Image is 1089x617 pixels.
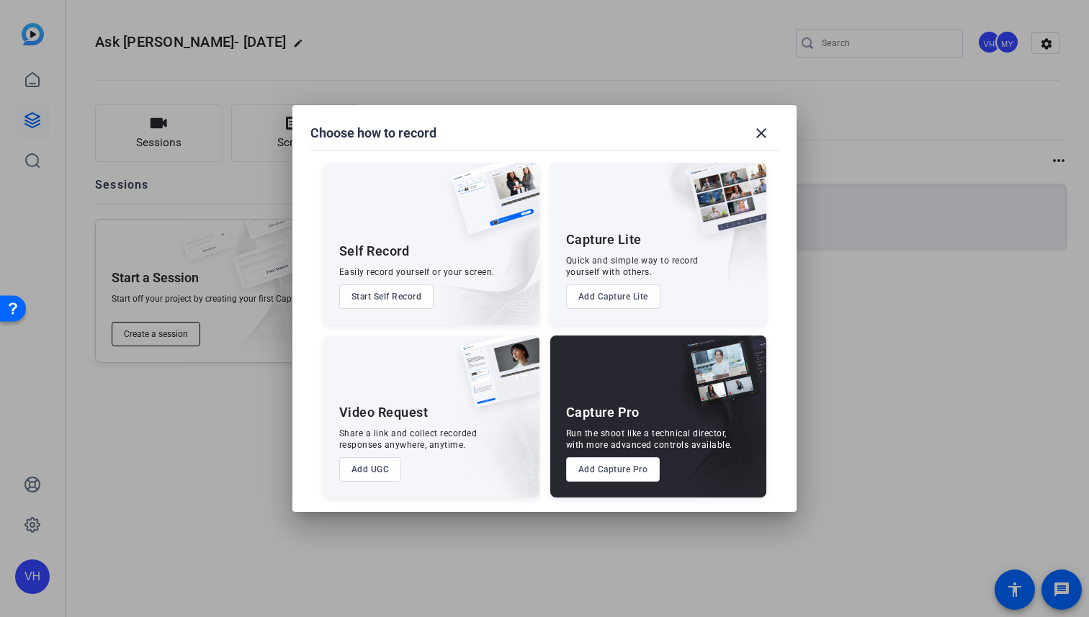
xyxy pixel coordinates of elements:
[566,404,640,421] div: Capture Pro
[566,457,660,482] button: Add Capture Pro
[339,284,434,309] button: Start Self Record
[339,243,410,260] div: Self Record
[566,231,642,248] div: Capture Lite
[671,335,766,423] img: capture-pro.png
[753,125,770,142] mat-icon: close
[637,163,766,307] img: embarkstudio-capture-lite.png
[339,457,402,482] button: Add UGC
[310,125,436,142] h1: Choose how to record
[339,266,495,278] div: Easily record yourself or your screen.
[450,335,539,423] img: ugc-content.png
[677,163,766,251] img: capture-lite.png
[566,428,732,451] div: Run the shoot like a technical director, with more advanced controls available.
[440,163,539,249] img: self-record.png
[566,255,699,278] div: Quick and simple way to record yourself with others.
[339,404,429,421] div: Video Request
[414,194,539,325] img: embarkstudio-self-record.png
[456,380,539,497] img: embarkstudio-ugc-content.png
[339,428,478,451] div: Share a link and collect recorded responses anywhere, anytime.
[660,353,766,497] img: embarkstudio-capture-pro.png
[566,284,660,309] button: Add Capture Lite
